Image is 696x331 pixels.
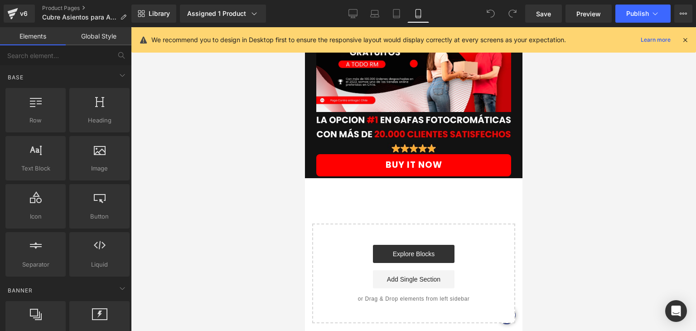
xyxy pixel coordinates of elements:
span: Separator [8,260,63,269]
span: Publish [626,10,649,17]
span: Row [8,116,63,125]
span: Icon [8,212,63,221]
button: Publish [615,5,671,23]
div: Open Intercom Messenger [665,300,687,322]
a: New Library [131,5,176,23]
button: Buy it now [11,127,206,149]
span: Liquid [72,260,127,269]
span: Save [536,9,551,19]
span: Library [149,10,170,18]
button: More [674,5,692,23]
button: Redo [503,5,522,23]
a: Laptop [364,5,386,23]
a: Learn more [637,34,674,45]
a: Product Pages [42,5,134,12]
a: Global Style [66,27,131,45]
div: v6 [18,8,29,19]
a: Add Single Section [68,243,150,261]
span: Preview [576,9,601,19]
span: Image [72,164,127,173]
span: Text Block [8,164,63,173]
span: Base [7,73,24,82]
p: or Drag & Drop elements from left sidebar [22,268,196,275]
a: Tablet [386,5,407,23]
div: Assigned 1 Product [187,9,259,18]
span: Heading [72,116,127,125]
p: We recommend you to design in Desktop first to ensure the responsive layout would display correct... [151,35,566,45]
button: Undo [482,5,500,23]
a: Preview [565,5,612,23]
span: Button [72,212,127,221]
a: Explore Blocks [68,218,150,236]
a: Mobile [407,5,429,23]
span: Cubre Asientos para Auto [42,14,116,21]
a: Desktop [342,5,364,23]
a: v6 [4,5,35,23]
span: Banner [7,286,34,295]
